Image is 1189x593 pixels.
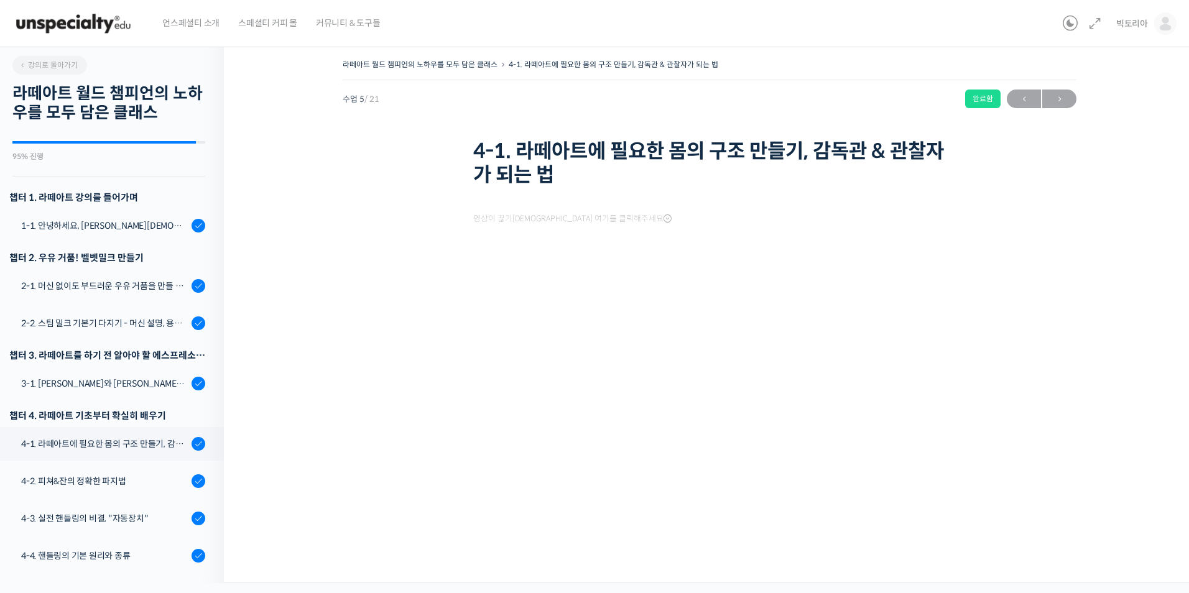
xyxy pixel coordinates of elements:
[1007,90,1041,108] a: ←이전
[21,377,188,390] div: 3-1. [PERSON_NAME]와 [PERSON_NAME], [PERSON_NAME]과 백플러싱이 라떼아트에 미치는 영향
[21,219,188,232] div: 1-1. 안녕하세요, [PERSON_NAME][DEMOGRAPHIC_DATA][PERSON_NAME]입니다.
[21,512,188,525] div: 4-3. 실전 핸들링의 비결, "자동장치"
[21,549,188,563] div: 4-4. 핸들링의 기본 원리와 종류
[9,189,205,206] h3: 챕터 1. 라떼아트 강의를 들어가며
[1116,18,1148,29] span: 빅토리아
[12,56,87,75] a: 강의로 돌아가기
[21,279,188,293] div: 2-1. 머신 없이도 부드러운 우유 거품을 만들 수 있어요 (프렌치 프레스)
[509,60,718,69] a: 4-1. 라떼아트에 필요한 몸의 구조 만들기, 감독관 & 관찰자가 되는 법
[9,249,205,266] div: 챕터 2. 우유 거품! 벨벳밀크 만들기
[965,90,1001,108] div: 완료함
[1042,91,1076,108] span: →
[9,347,205,364] div: 챕터 3. 라떼아트를 하기 전 알아야 할 에스프레소 지식
[1042,90,1076,108] a: 다음→
[12,84,205,122] h2: 라떼아트 월드 챔피언의 노하우를 모두 담은 클래스
[473,139,946,187] h1: 4-1. 라떼아트에 필요한 몸의 구조 만들기, 감독관 & 관찰자가 되는 법
[21,474,188,488] div: 4-2. 피쳐&잔의 정확한 파지법
[21,437,188,451] div: 4-1. 라떼아트에 필요한 몸의 구조 만들기, 감독관 & 관찰자가 되는 법
[12,153,205,160] div: 95% 진행
[1007,91,1041,108] span: ←
[19,60,78,70] span: 강의로 돌아가기
[473,214,672,224] span: 영상이 끊기[DEMOGRAPHIC_DATA] 여기를 클릭해주세요
[21,316,188,330] div: 2-2. 스팀 밀크 기본기 다지기 - 머신 설명, 용어 설명, 스팀 공기가 생기는 이유
[343,95,379,103] span: 수업 5
[9,407,205,424] div: 챕터 4. 라떼아트 기초부터 확실히 배우기
[364,94,379,104] span: / 21
[343,60,497,69] a: 라떼아트 월드 챔피언의 노하우를 모두 담은 클래스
